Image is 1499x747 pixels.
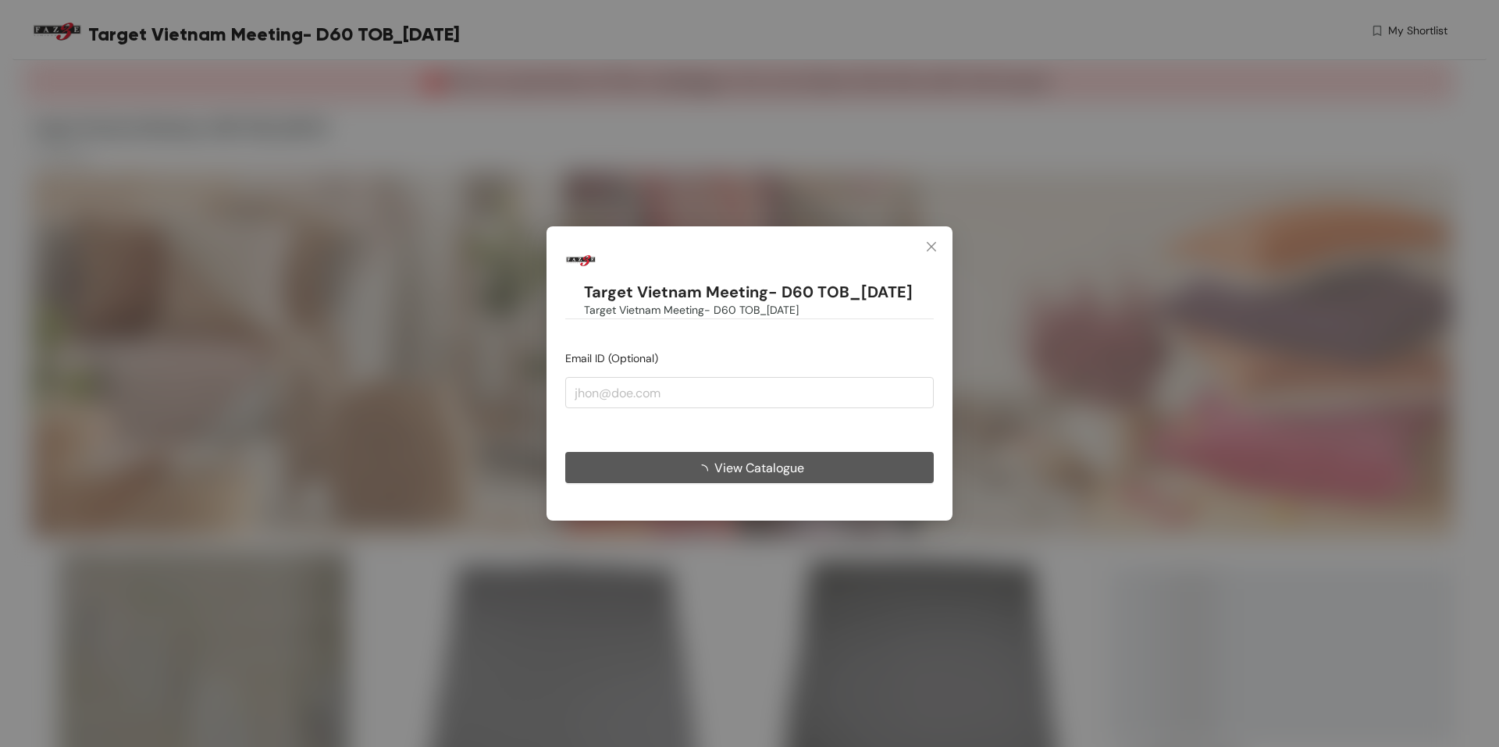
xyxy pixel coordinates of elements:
h1: Target Vietnam Meeting- D60 TOB_[DATE] [584,283,913,302]
span: loading [696,464,714,477]
span: Target Vietnam Meeting- D60 TOB_[DATE] [584,301,799,318]
span: Email ID (Optional) [565,351,658,365]
span: close [925,240,938,253]
input: jhon@doe.com [565,377,934,408]
button: View Catalogue [565,452,934,483]
span: View Catalogue [714,458,804,478]
button: Close [910,226,952,269]
img: Buyer Portal [565,245,596,276]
